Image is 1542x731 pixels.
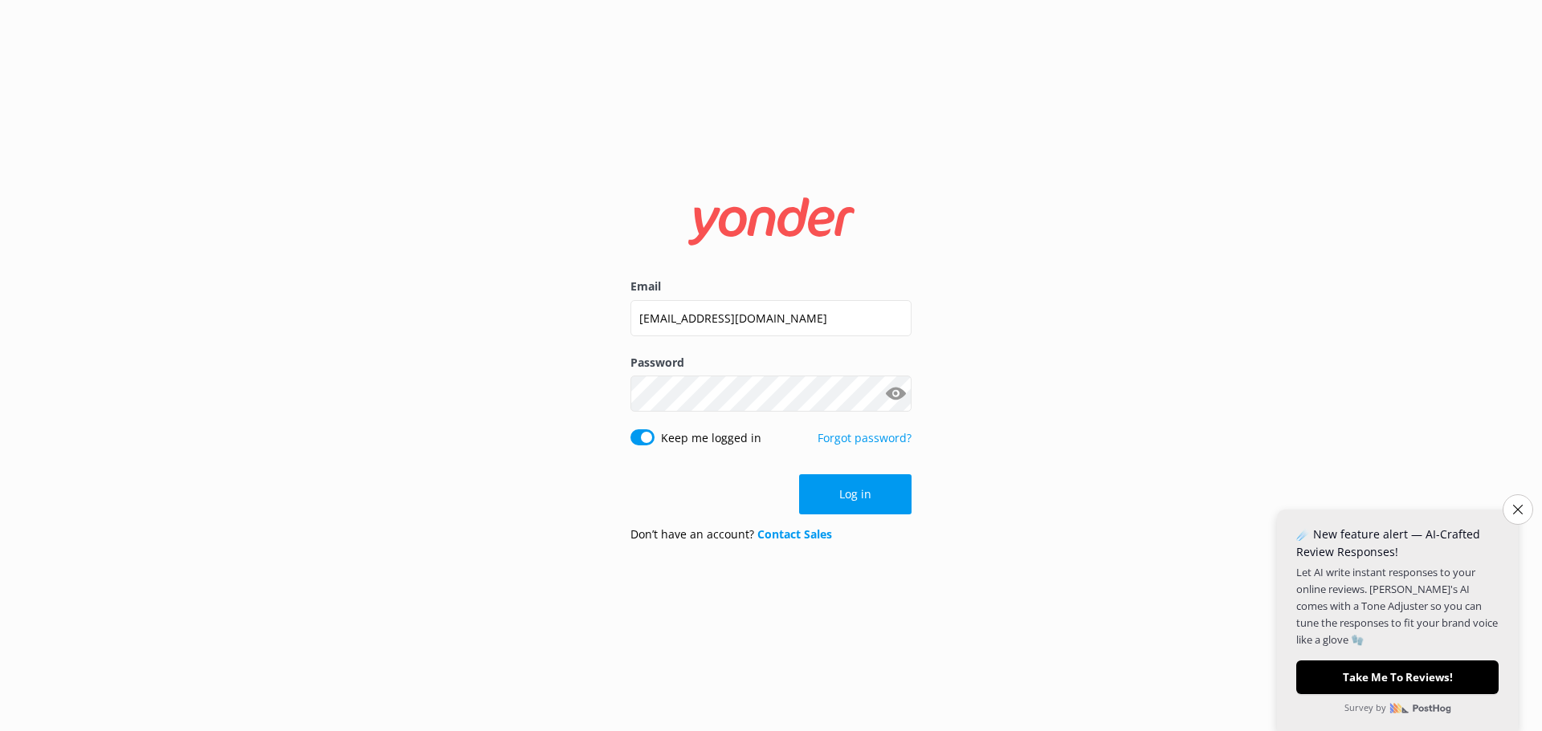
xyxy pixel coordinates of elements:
[630,278,912,295] label: Email
[818,430,912,445] a: Forgot password?
[661,429,761,447] label: Keep me logged in
[757,526,832,542] a: Contact Sales
[799,474,912,514] button: Log in
[630,354,912,372] label: Password
[630,300,912,336] input: user@emailaddress.com
[879,378,912,410] button: Show password
[630,526,832,543] p: Don’t have an account?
